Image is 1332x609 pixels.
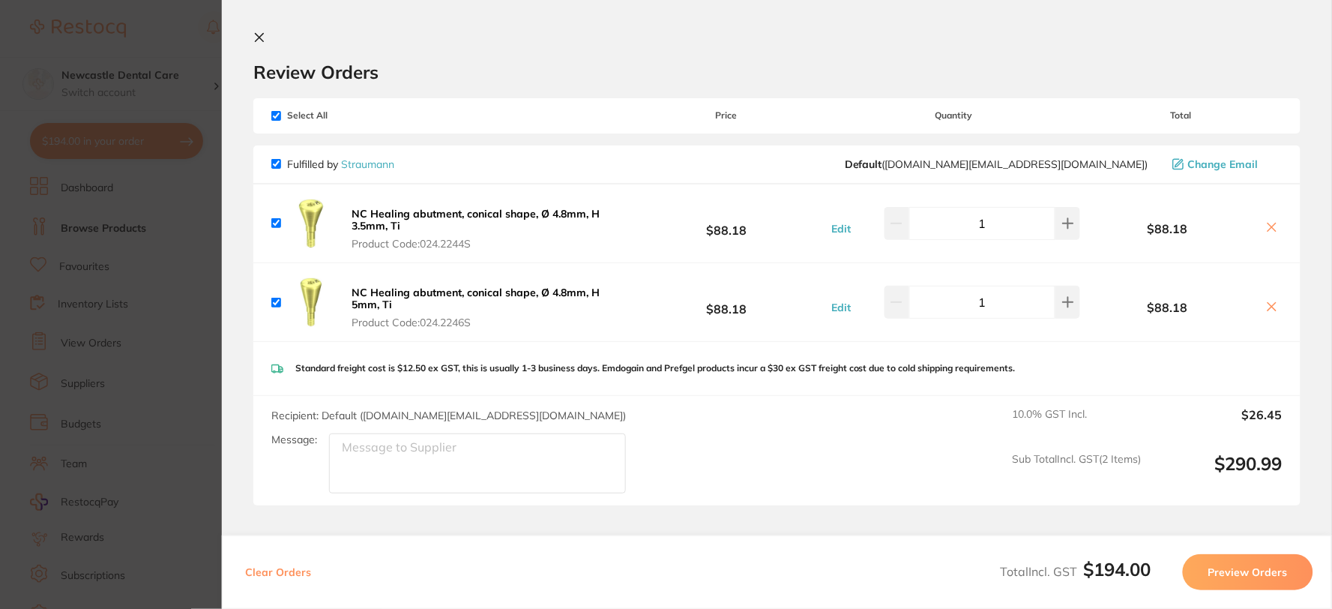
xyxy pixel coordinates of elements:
[1183,554,1313,590] button: Preview Orders
[352,238,621,250] span: Product Code: 024.2244S
[845,158,1148,170] span: customerservice.au@straumann.com
[241,554,316,590] button: Clear Orders
[845,157,882,171] b: Default
[287,278,335,326] img: ZW0weWk4aA
[1013,408,1142,441] span: 10.0 % GST Incl.
[352,286,600,311] b: NC Healing abutment, conical shape, Ø 4.8mm, H 5mm, Ti
[1188,158,1259,170] span: Change Email
[271,110,421,121] span: Select All
[287,199,335,247] img: N3RqMnFicQ
[1154,408,1283,441] output: $26.45
[347,286,625,329] button: NC Healing abutment, conical shape, Ø 4.8mm, H 5mm, Ti Product Code:024.2246S
[1013,453,1142,494] span: Sub Total Incl. GST ( 2 Items)
[287,158,394,170] p: Fulfilled by
[347,207,625,250] button: NC Healing abutment, conical shape, Ø 4.8mm, H 3.5mm, Ti Product Code:024.2244S
[341,157,394,171] a: Straumann
[352,316,621,328] span: Product Code: 024.2246S
[1001,564,1151,579] span: Total Incl. GST
[1154,453,1283,494] output: $290.99
[1080,222,1256,235] b: $88.18
[295,363,1016,373] p: Standard freight cost is $12.50 ex GST, this is usually 1-3 business days. Emdogain and Prefgel p...
[1084,558,1151,580] b: $194.00
[1168,157,1283,171] button: Change Email
[625,209,828,237] b: $88.18
[828,301,856,314] button: Edit
[828,110,1080,121] span: Quantity
[1080,110,1283,121] span: Total
[253,61,1301,83] h2: Review Orders
[271,433,317,446] label: Message:
[352,207,600,232] b: NC Healing abutment, conical shape, Ø 4.8mm, H 3.5mm, Ti
[625,289,828,316] b: $88.18
[828,222,856,235] button: Edit
[625,110,828,121] span: Price
[1080,301,1256,314] b: $88.18
[271,409,626,422] span: Recipient: Default ( [DOMAIN_NAME][EMAIL_ADDRESS][DOMAIN_NAME] )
